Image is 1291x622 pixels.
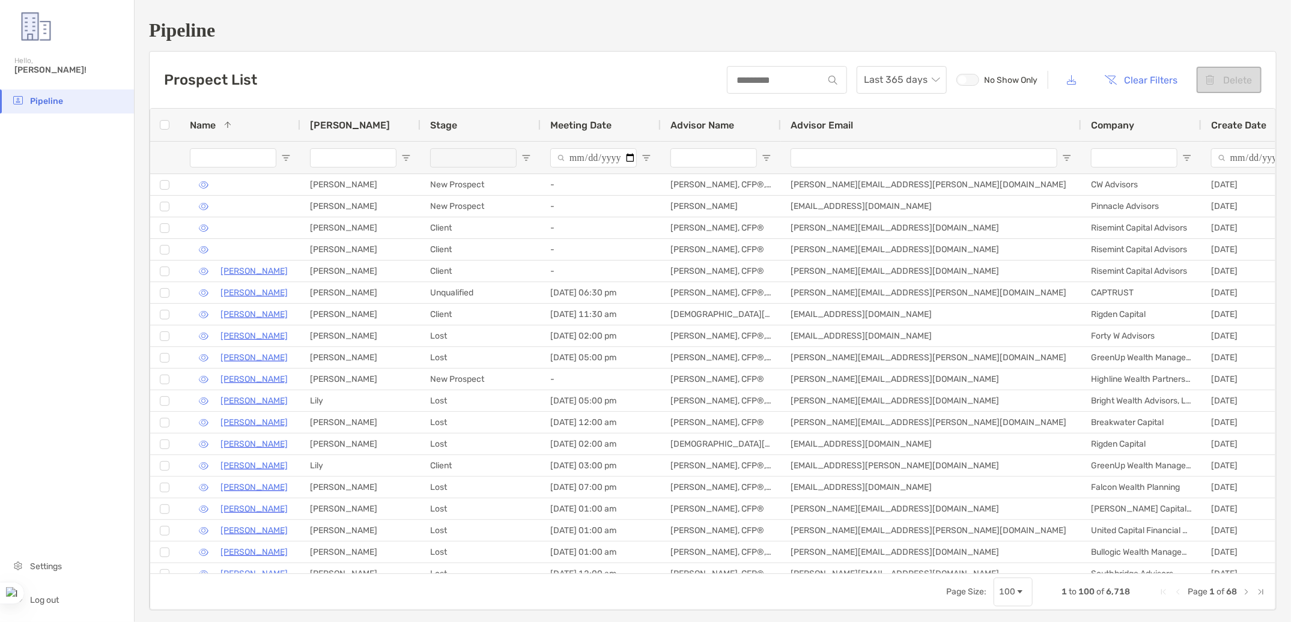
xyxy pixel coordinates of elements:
span: Page [1188,587,1207,597]
a: [PERSON_NAME] [220,436,288,451]
div: Rigden Capital [1081,304,1201,325]
input: Booker Filter Input [310,148,396,168]
div: [PERSON_NAME], CFP®, CIMA®, ChFC® [661,174,781,195]
div: Page Size: [946,587,986,597]
div: [PERSON_NAME], CFP® [661,217,781,238]
p: [PERSON_NAME] [220,393,288,408]
div: New Prospect [421,174,541,195]
span: Settings [30,561,62,572]
a: [PERSON_NAME] [220,458,288,473]
div: [PERSON_NAME], CFP® [661,239,781,260]
div: - [541,196,661,217]
div: [PERSON_NAME][EMAIL_ADDRESS][PERSON_NAME][DOMAIN_NAME] [781,282,1081,303]
span: [PERSON_NAME] [310,119,390,131]
span: Advisor Email [791,119,853,131]
p: [PERSON_NAME] [220,372,288,387]
div: - [541,239,661,260]
div: [PERSON_NAME] [300,542,421,563]
div: [PERSON_NAME][EMAIL_ADDRESS][DOMAIN_NAME] [781,542,1081,563]
span: Pipeline [30,96,63,106]
div: [DATE] 06:30 pm [541,282,661,303]
div: [PERSON_NAME][EMAIL_ADDRESS][PERSON_NAME][DOMAIN_NAME] [781,520,1081,541]
a: [PERSON_NAME] [220,480,288,495]
div: Lily [300,390,421,411]
a: [PERSON_NAME] [220,350,288,365]
div: Breakwater Capital [1081,412,1201,433]
a: [PERSON_NAME] [220,501,288,516]
div: Bright Wealth Advisors, LLC [1081,390,1201,411]
div: Client [421,455,541,476]
span: 100 [1078,587,1095,597]
div: [PERSON_NAME], CFP® [661,520,781,541]
div: Client [421,239,541,260]
div: Lost [421,542,541,563]
div: Lost [421,433,541,454]
a: [PERSON_NAME] [220,545,288,560]
div: [PERSON_NAME] [300,217,421,238]
div: GreenUp Wealth Management [1081,347,1201,368]
div: [PERSON_NAME][EMAIL_ADDRESS][DOMAIN_NAME] [781,498,1081,519]
div: [PERSON_NAME] [300,477,421,498]
span: Log out [30,595,59,605]
div: [PERSON_NAME] [300,325,421,346]
div: [PERSON_NAME] [300,196,421,217]
div: [PERSON_NAME] Capital Management [1081,498,1201,519]
div: [DATE] 07:00 pm [541,477,661,498]
a: [PERSON_NAME] [220,415,288,430]
span: 6,718 [1106,587,1130,597]
div: [DATE] 01:00 am [541,520,661,541]
span: [PERSON_NAME]! [14,65,127,75]
a: [PERSON_NAME] [220,264,288,279]
div: [PERSON_NAME] [300,520,421,541]
span: to [1069,587,1077,597]
div: New Prospect [421,369,541,390]
div: [PERSON_NAME][EMAIL_ADDRESS][DOMAIN_NAME] [781,563,1081,584]
div: 100 [999,587,1015,597]
div: - [541,217,661,238]
button: Open Filter Menu [1062,153,1072,163]
div: [PERSON_NAME] [300,347,421,368]
input: Meeting Date Filter Input [550,148,637,168]
div: [DATE] 05:00 pm [541,390,661,411]
div: [EMAIL_ADDRESS][DOMAIN_NAME] [781,196,1081,217]
div: [PERSON_NAME] [300,239,421,260]
div: [PERSON_NAME][EMAIL_ADDRESS][DOMAIN_NAME] [781,390,1081,411]
div: [EMAIL_ADDRESS][DOMAIN_NAME] [781,477,1081,498]
div: Lost [421,563,541,584]
span: 1 [1209,587,1215,597]
div: Southbridge Advisors [1081,563,1201,584]
h3: Prospect List [164,71,257,88]
div: Lost [421,520,541,541]
div: [DEMOGRAPHIC_DATA][PERSON_NAME], CFP® [661,304,781,325]
img: Zoe Logo [14,5,58,48]
a: [PERSON_NAME] [220,285,288,300]
div: [DATE] 12:00 am [541,563,661,584]
div: [PERSON_NAME] [300,304,421,325]
div: Pinnacle Advisors [1081,196,1201,217]
div: [PERSON_NAME][EMAIL_ADDRESS][DOMAIN_NAME] [781,261,1081,282]
a: [PERSON_NAME] [220,307,288,322]
button: Open Filter Menu [521,153,531,163]
div: [PERSON_NAME], CFP® [661,369,781,390]
div: Last Page [1256,587,1266,597]
p: [PERSON_NAME] [220,328,288,343]
div: [PERSON_NAME][EMAIL_ADDRESS][PERSON_NAME][DOMAIN_NAME] [781,347,1081,368]
span: of [1096,587,1104,597]
a: [PERSON_NAME] [220,523,288,538]
div: [EMAIL_ADDRESS][DOMAIN_NAME] [781,325,1081,346]
button: Open Filter Menu [642,153,651,163]
div: [DATE] 01:00 am [541,542,661,563]
div: Next Page [1242,587,1251,597]
input: Advisor Email Filter Input [791,148,1057,168]
img: settings icon [11,558,25,573]
div: [DATE] 02:00 am [541,433,661,454]
img: input icon [828,76,837,85]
